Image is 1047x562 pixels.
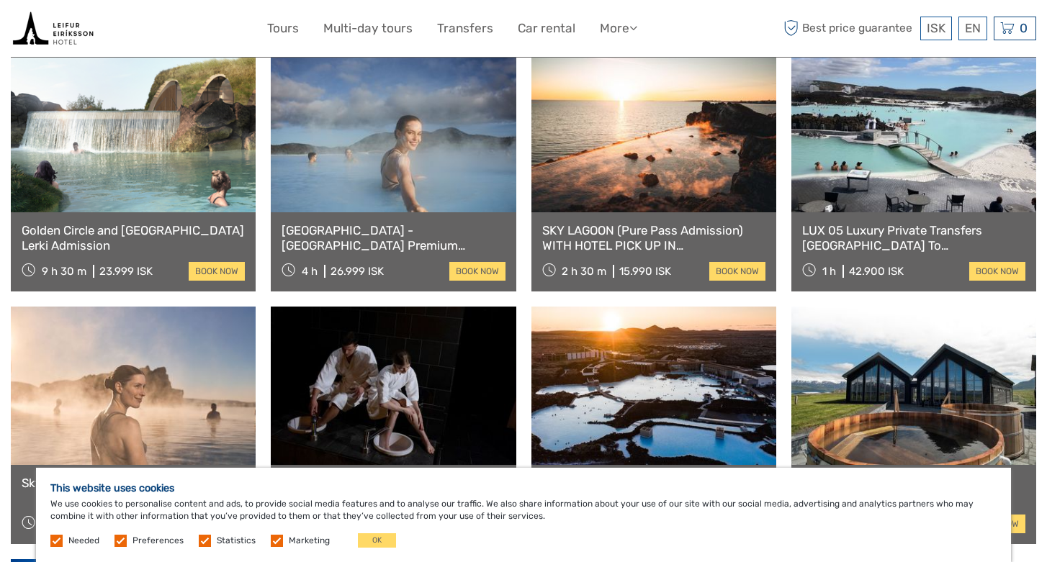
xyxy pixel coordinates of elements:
span: Best price guarantee [780,17,917,40]
a: book now [969,262,1025,281]
label: Needed [68,535,99,547]
a: Car rental [518,18,575,39]
a: book now [449,262,505,281]
a: LUX 05 Luxury Private Transfers [GEOGRAPHIC_DATA] To [GEOGRAPHIC_DATA] [802,223,1025,253]
div: 42.900 ISK [849,265,904,278]
button: OK [358,533,396,548]
div: 26.999 ISK [331,265,384,278]
a: Transfers [437,18,493,39]
img: Book tours and activities with live availability from the tour operators in Iceland that we have ... [11,11,95,46]
span: 0 [1017,21,1030,35]
h5: This website uses cookies [50,482,997,494]
span: 1 h [822,265,836,278]
div: 23.999 ISK [99,265,153,278]
a: Tours [267,18,299,39]
span: 2 h 30 m [562,265,606,278]
div: EN [958,17,987,40]
label: Preferences [132,535,184,547]
label: Statistics [217,535,256,547]
span: 4 h [302,265,318,278]
a: [GEOGRAPHIC_DATA] - [GEOGRAPHIC_DATA] Premium including admission [282,223,505,253]
a: Multi-day tours [323,18,413,39]
a: SKY LAGOON (Pure Pass Admission) WITH HOTEL PICK UP IN [GEOGRAPHIC_DATA] [542,223,765,253]
label: Marketing [289,535,330,547]
a: More [600,18,637,39]
button: Open LiveChat chat widget [166,22,183,40]
a: book now [189,262,245,281]
a: Golden Circle and [GEOGRAPHIC_DATA] Lerki Admission [22,223,245,253]
div: 15.990 ISK [619,265,671,278]
span: ISK [927,21,945,35]
a: Sky Lagoon Sér Pass [22,476,245,490]
a: book now [709,262,765,281]
p: We're away right now. Please check back later! [20,25,163,37]
span: 9 h 30 m [42,265,86,278]
div: We use cookies to personalise content and ads, to provide social media features and to analyse ou... [36,468,1011,562]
